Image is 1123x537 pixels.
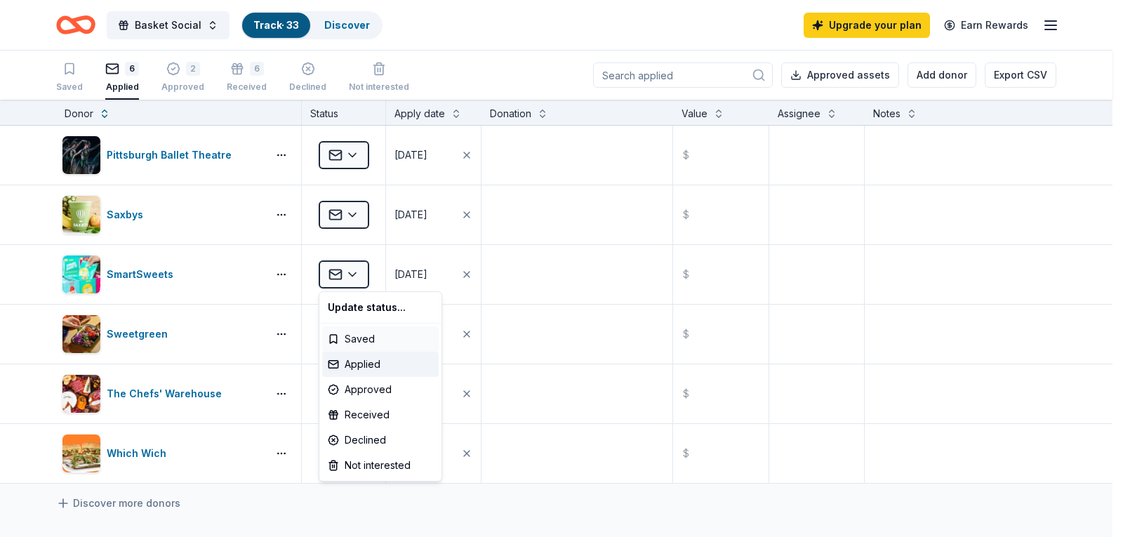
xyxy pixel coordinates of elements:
div: Not interested [322,453,439,478]
div: Update status... [322,295,439,320]
div: Declined [322,427,439,453]
div: Approved [322,377,439,402]
div: Applied [322,352,439,377]
div: Received [322,402,439,427]
div: Saved [322,326,439,352]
